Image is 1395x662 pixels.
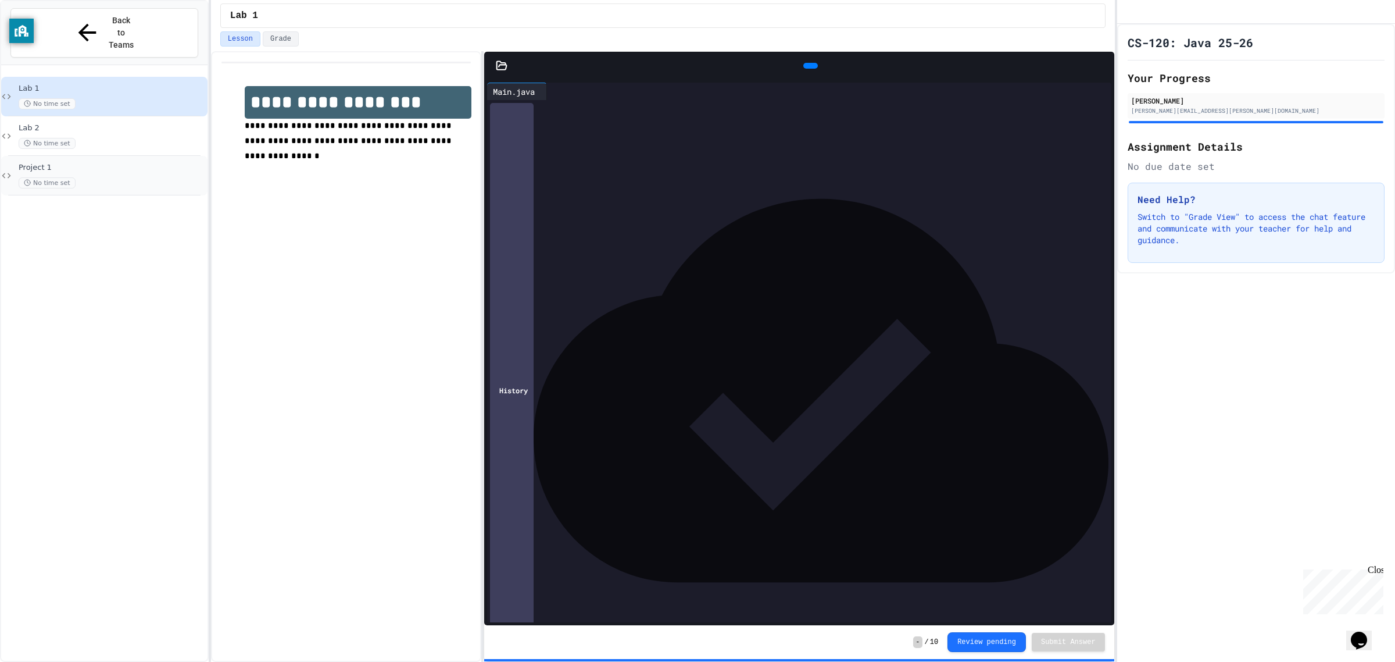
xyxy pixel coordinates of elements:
[19,138,76,149] span: No time set
[263,31,299,47] button: Grade
[913,636,922,648] span: -
[19,84,205,94] span: Lab 1
[487,83,547,100] div: Main.java
[19,98,76,109] span: No time set
[19,163,205,173] span: Project 1
[925,638,929,647] span: /
[1041,638,1096,647] span: Submit Answer
[220,31,260,47] button: Lesson
[1032,633,1105,652] button: Submit Answer
[1131,106,1381,115] div: [PERSON_NAME][EMAIL_ADDRESS][PERSON_NAME][DOMAIN_NAME]
[1128,70,1385,86] h2: Your Progress
[1128,159,1385,173] div: No due date set
[1299,565,1383,614] iframe: chat widget
[487,86,541,98] div: Main.java
[1131,95,1381,106] div: [PERSON_NAME]
[1346,615,1383,650] iframe: chat widget
[9,19,34,43] button: privacy banner
[930,638,938,647] span: 10
[19,123,205,133] span: Lab 2
[1128,138,1385,155] h2: Assignment Details
[947,632,1026,652] button: Review pending
[1138,193,1375,207] h3: Need Help?
[1138,211,1375,246] p: Switch to "Grade View" to access the chat feature and communicate with your teacher for help and ...
[5,5,80,74] div: Chat with us now!Close
[10,8,198,58] button: Back to Teams
[108,15,135,51] span: Back to Teams
[230,9,258,23] span: Lab 1
[1128,34,1253,51] h1: CS-120: Java 25-26
[19,177,76,188] span: No time set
